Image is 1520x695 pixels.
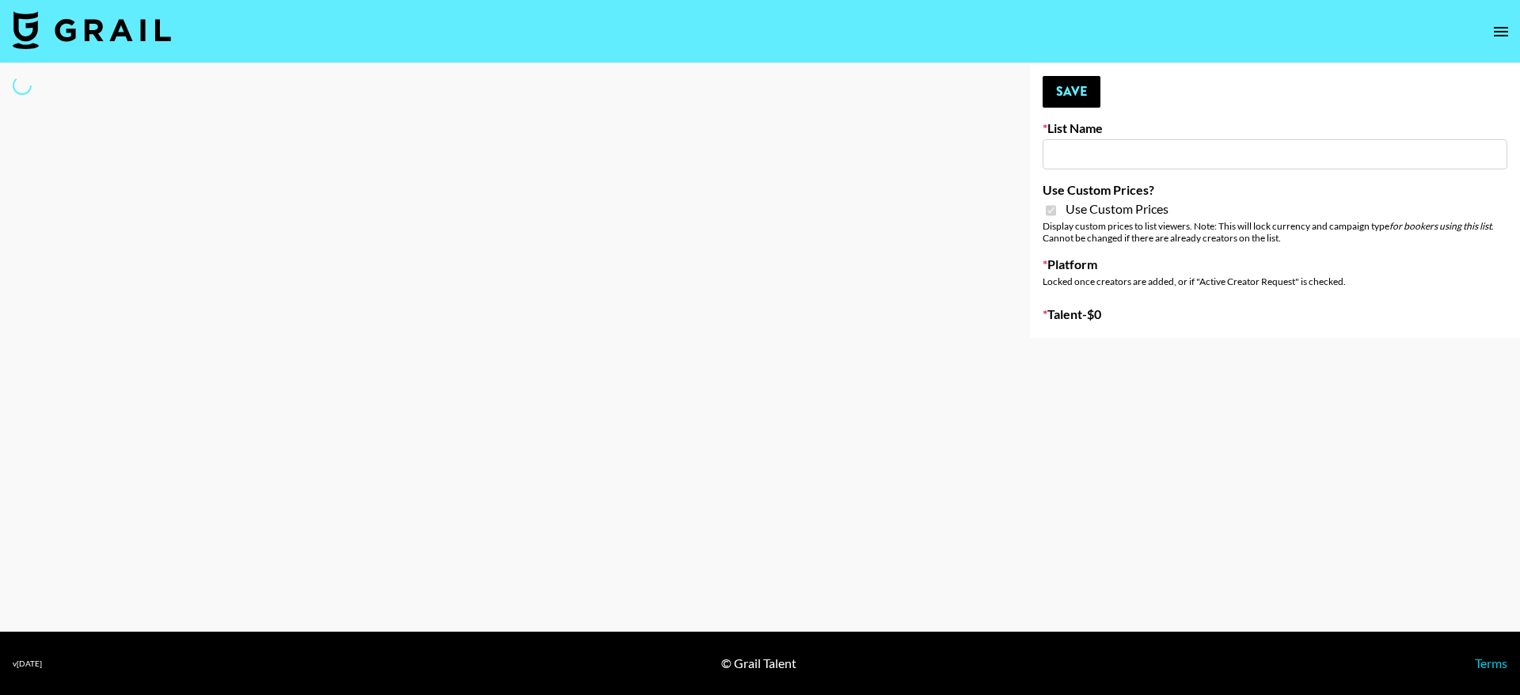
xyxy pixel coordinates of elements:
div: v [DATE] [13,659,42,669]
div: Display custom prices to list viewers. Note: This will lock currency and campaign type . Cannot b... [1043,220,1507,244]
a: Terms [1475,655,1507,670]
button: Save [1043,76,1100,108]
em: for bookers using this list [1389,220,1491,232]
div: © Grail Talent [721,655,796,671]
label: List Name [1043,120,1507,136]
label: Use Custom Prices? [1043,182,1507,198]
button: open drawer [1485,16,1517,47]
img: Grail Talent [13,11,171,49]
label: Talent - $ 0 [1043,306,1507,322]
span: Use Custom Prices [1066,201,1168,217]
div: Locked once creators are added, or if "Active Creator Request" is checked. [1043,275,1507,287]
label: Platform [1043,256,1507,272]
